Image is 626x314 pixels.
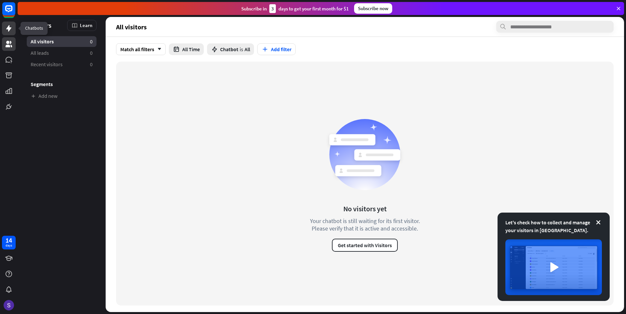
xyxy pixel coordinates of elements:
a: 14 days [2,236,16,249]
div: Your chatbot is still waiting for its first visitor. Please verify that it is active and accessible. [298,217,432,232]
aside: 0 [90,38,93,45]
button: Add filter [257,43,296,55]
div: Subscribe now [354,3,392,14]
button: Get started with Visitors [332,239,398,252]
a: Add new [27,91,97,101]
a: Recent visitors 0 [27,59,97,70]
span: All visitors [31,38,54,45]
button: Open LiveChat chat widget [5,3,25,22]
span: All [245,46,250,52]
span: Learn [80,22,92,28]
span: All leads [31,50,49,56]
aside: 0 [90,50,93,56]
aside: 0 [90,61,93,68]
span: is [240,46,243,52]
span: All visitors [116,23,147,31]
span: Visitors [31,22,52,29]
div: Let's check how to collect and manage your visitors in [GEOGRAPHIC_DATA]. [505,218,602,234]
span: Chatbot [220,46,238,52]
div: Match all filters [116,43,166,55]
button: All Time [169,43,204,55]
span: Recent visitors [31,61,63,68]
div: 3 [269,4,276,13]
div: No visitors yet [343,204,387,213]
div: Subscribe in days to get your first month for $1 [241,4,349,13]
a: All leads 0 [27,48,97,58]
div: 14 [6,237,12,243]
img: image [505,239,602,295]
div: days [6,243,12,248]
i: arrow_down [154,47,161,51]
h3: Segments [27,81,97,87]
